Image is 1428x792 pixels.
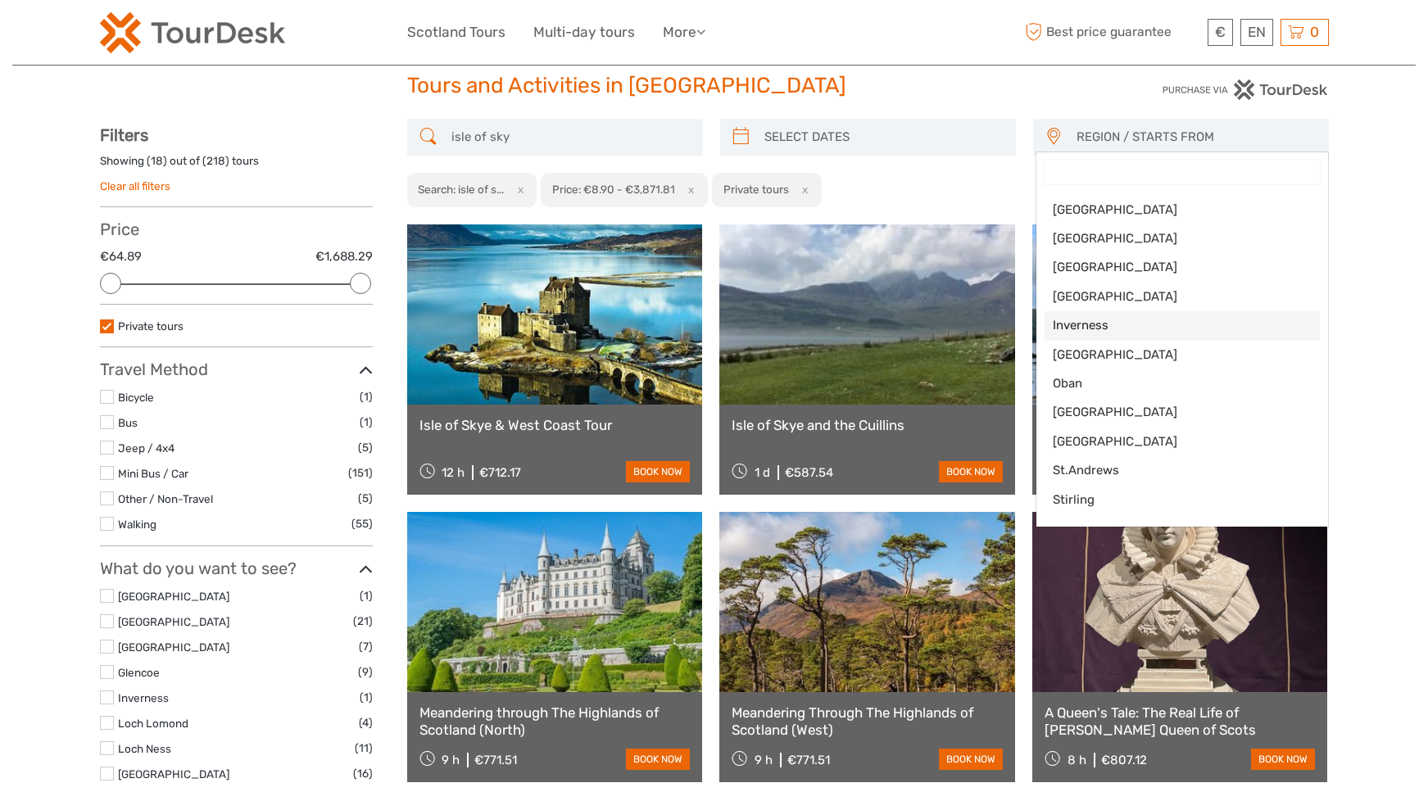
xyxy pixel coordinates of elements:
a: Walking [118,518,156,531]
div: €807.12 [1101,753,1147,767]
strong: Filters [100,125,148,145]
div: €587.54 [785,465,833,480]
label: €1,688.29 [315,248,373,265]
h3: What do you want to see? [100,559,373,578]
div: Showing ( ) out of ( ) tours [100,153,373,179]
span: (55) [351,514,373,533]
input: SELECT DATES [758,123,1008,152]
span: (11) [355,739,373,758]
a: Scotland Tours [407,20,505,44]
a: book now [939,461,1003,482]
span: (16) [353,764,373,783]
span: [GEOGRAPHIC_DATA] [1053,259,1284,276]
span: 8 h [1068,753,1086,767]
button: Open LiveChat chat widget [188,25,208,45]
a: Jeep / 4x4 [118,441,175,455]
a: Meandering through The Highlands of Scotland (North) [419,704,691,738]
span: [GEOGRAPHIC_DATA] [1053,201,1284,219]
span: St.Andrews [1053,462,1284,479]
h3: Price [100,219,373,239]
a: book now [1251,749,1315,770]
span: Best price guarantee [1022,19,1204,46]
button: x [678,181,700,198]
a: Glencoe [118,666,160,679]
span: [GEOGRAPHIC_DATA] [1053,433,1284,450]
span: (1) [360,688,373,707]
span: (5) [358,489,373,508]
h2: Search: isle of s... [418,183,504,196]
button: x [506,181,528,198]
input: Search [1045,160,1320,184]
span: 9 h [442,753,460,767]
a: Other / Non-Travel [118,492,213,505]
h3: Travel Method [100,360,373,379]
a: book now [626,749,690,770]
a: Private tours [118,319,184,333]
div: EN [1240,19,1273,46]
img: PurchaseViaTourDesk.png [1162,79,1328,100]
span: Stirling [1053,491,1284,509]
label: €64.89 [100,248,142,265]
span: (9) [358,663,373,681]
span: (21) [353,612,373,631]
span: [GEOGRAPHIC_DATA] [1053,404,1284,421]
span: 0 [1308,24,1321,40]
span: [GEOGRAPHIC_DATA] [1053,346,1284,364]
span: (1) [360,413,373,432]
p: We're away right now. Please check back later! [23,29,185,42]
img: 2254-3441b4b5-4e5f-4d00-b396-31f1d84a6ebf_logo_small.png [100,12,285,53]
input: SEARCH [445,123,695,152]
label: 18 [151,153,163,169]
span: [GEOGRAPHIC_DATA] [1053,288,1284,305]
a: [GEOGRAPHIC_DATA] [118,640,229,654]
a: Bicycle [118,391,154,404]
a: book now [939,749,1003,770]
h1: Tours and Activities in [GEOGRAPHIC_DATA] [407,73,1022,99]
h2: Price: €8.90 - €3,871.81 [552,183,675,196]
span: (5) [358,438,373,457]
div: €712.17 [479,465,521,480]
a: Meandering Through The Highlands of Scotland (West) [732,704,1003,738]
label: 218 [206,153,225,169]
button: REGION / STARTS FROM [1069,124,1321,151]
span: (151) [348,464,373,482]
a: [GEOGRAPHIC_DATA] [118,767,229,781]
span: 9 h [755,753,773,767]
a: Clear all filters [100,179,170,192]
span: (4) [359,713,373,732]
a: Loch Ness [118,742,171,755]
button: x [791,181,814,198]
a: Mini Bus / Car [118,467,188,480]
a: More [663,20,705,44]
span: € [1215,24,1226,40]
span: (7) [359,637,373,656]
a: A Queen's Tale: The Real Life of [PERSON_NAME] Queen of Scots [1045,704,1316,738]
span: Oban [1053,375,1284,392]
a: Loch Lomond [118,717,188,730]
span: Inverness [1053,317,1284,334]
a: Isle of Skye and the Cuillins [732,417,1003,433]
span: 12 h [442,465,465,480]
a: Bus [118,416,138,429]
a: Multi-day tours [533,20,635,44]
a: book now [626,461,690,482]
a: Isle of Skye & West Coast Tour [419,417,691,433]
span: [GEOGRAPHIC_DATA] [1053,230,1284,247]
div: €771.51 [474,753,517,767]
div: €771.51 [787,753,830,767]
span: (1) [360,586,373,605]
span: (1) [360,387,373,406]
a: [GEOGRAPHIC_DATA] [118,590,229,603]
a: [GEOGRAPHIC_DATA] [118,615,229,628]
a: Inverness [118,691,169,704]
span: 1 d [755,465,770,480]
h2: Private tours [723,183,789,196]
